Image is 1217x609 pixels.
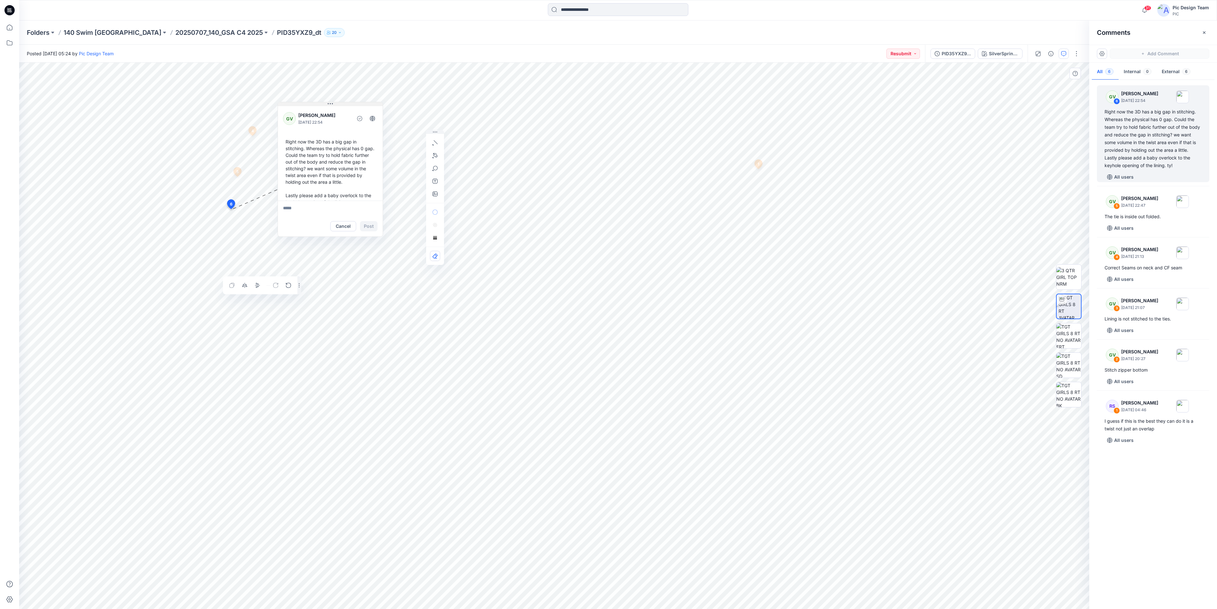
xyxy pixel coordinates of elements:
div: Lining is not stitched to the ties. [1105,315,1202,323]
div: GV [1106,90,1119,103]
div: SilverSprings [989,50,1018,57]
img: TGT GIRLS 8 RT NO AVATAR FRT [1056,323,1081,348]
img: 3 QTR GIRL TOP NRM [1056,267,1081,287]
a: Pic Design Team [79,51,114,56]
div: PID35YXZ9_dt_V2 [942,50,971,57]
div: GV [1106,297,1119,310]
button: All users [1105,325,1136,335]
button: 20 [324,28,345,37]
p: All users [1114,224,1134,232]
div: Pic Design Team [1173,4,1209,12]
p: [PERSON_NAME] [1121,246,1158,253]
img: TGT GIRLS 8 RT AVATAR TT [1059,294,1081,319]
h2: Comments [1097,29,1130,36]
div: Right now the 3D has a big gap in stitching. Whereas the physical has 0 gap. Could the team try t... [1105,108,1202,169]
span: 6 [1105,68,1114,75]
p: [PERSON_NAME] [1121,348,1158,356]
img: TGT GIRLS 8 RT NO AVATAR SD [1056,353,1081,378]
p: [PERSON_NAME] [298,112,350,119]
button: Internal [1119,64,1157,80]
div: 5 [1114,203,1120,209]
p: [DATE] 22:54 [298,119,350,126]
button: PID35YXZ9_dt_V2 [930,49,975,59]
p: All users [1114,173,1134,181]
p: [PERSON_NAME] [1121,90,1158,97]
div: GV [1106,195,1119,208]
span: 6 [1182,68,1190,75]
div: 2 [1114,356,1120,363]
span: 6 [230,201,233,207]
div: Correct Seams on neck and CF seam [1105,264,1202,272]
img: TGT GIRLS 8 RT NO AVATAR BK [1056,382,1081,407]
div: Stitch zipper bottom [1105,366,1202,374]
div: 6 [1114,98,1120,104]
button: Cancel [330,221,356,231]
div: 4 [1114,254,1120,260]
button: External [1157,64,1196,80]
button: All users [1105,274,1136,284]
p: [DATE] 21:13 [1121,253,1158,260]
span: 31 [1144,5,1151,11]
p: [DATE] 22:54 [1121,97,1158,104]
p: All users [1114,378,1134,385]
p: [PERSON_NAME] [1121,195,1158,202]
div: GV [283,112,296,125]
button: Details [1046,49,1056,59]
a: Folders [27,28,50,37]
button: All users [1105,172,1136,182]
button: SilverSprings [978,49,1022,59]
div: I guess if this is the best they can do it is a twist not just an overlap [1105,417,1202,433]
button: Add Comment [1110,49,1209,59]
p: [DATE] 04:46 [1121,407,1158,413]
div: 3 [1114,305,1120,312]
div: Right now the 3D has a big gap in stitching. Whereas the physical has 0 gap. Could the team try t... [283,136,378,221]
div: PIC [1173,12,1209,16]
p: [PERSON_NAME] [1121,297,1158,304]
a: 140 Swim [GEOGRAPHIC_DATA] [64,28,161,37]
a: 20250707_140_GSA C4 2025 [175,28,263,37]
p: [PERSON_NAME] [1121,399,1158,407]
div: 1 [1114,407,1120,414]
div: GV [1106,246,1119,259]
p: All users [1114,275,1134,283]
p: PID35YXZ9_dt [277,28,321,37]
button: All users [1105,223,1136,233]
p: All users [1114,327,1134,334]
p: 20 [332,29,337,36]
button: All users [1105,435,1136,445]
p: [DATE] 22:47 [1121,202,1158,209]
button: All [1092,64,1119,80]
span: Posted [DATE] 05:24 by [27,50,114,57]
button: All users [1105,376,1136,387]
p: All users [1114,436,1134,444]
img: avatar [1157,4,1170,17]
p: [DATE] 20:27 [1121,356,1158,362]
p: [DATE] 21:07 [1121,304,1158,311]
div: RS [1106,400,1119,412]
div: The tie is inside out folded. [1105,213,1202,220]
span: 0 [1143,68,1152,75]
div: GV [1106,349,1119,361]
